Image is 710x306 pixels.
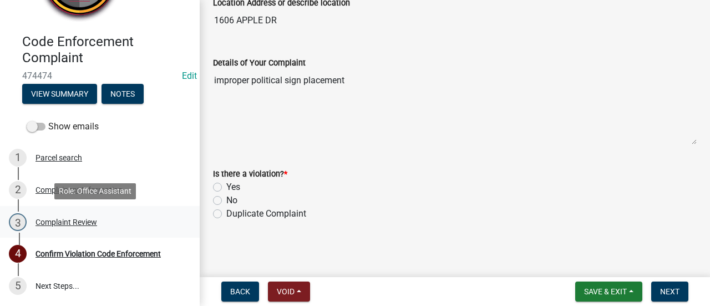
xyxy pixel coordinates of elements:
[277,287,295,296] span: Void
[226,194,237,207] label: No
[268,282,310,302] button: Void
[575,282,642,302] button: Save & Exit
[9,181,27,199] div: 2
[22,34,191,66] h4: Code Enforcement Complaint
[226,207,306,220] label: Duplicate Complaint
[213,170,287,178] label: Is there a violation?
[35,154,82,162] div: Parcel search
[230,287,250,296] span: Back
[213,59,306,67] label: Details of Your Complaint
[35,250,161,258] div: Confirm Violation Code Enforcement
[9,245,27,263] div: 4
[182,71,197,81] wm-modal-confirm: Edit Application Number
[27,120,99,133] label: Show emails
[35,186,123,194] div: Complainant Information
[102,84,144,104] button: Notes
[213,69,697,145] textarea: improper political sign placement
[660,287,679,296] span: Next
[651,282,688,302] button: Next
[9,213,27,231] div: 3
[22,71,177,81] span: 474474
[22,90,97,99] wm-modal-confirm: Summary
[9,277,27,295] div: 5
[182,71,197,81] a: Edit
[22,84,97,104] button: View Summary
[584,287,627,296] span: Save & Exit
[54,183,136,199] div: Role: Office Assistant
[221,282,259,302] button: Back
[226,180,240,194] label: Yes
[102,90,144,99] wm-modal-confirm: Notes
[9,149,27,167] div: 1
[35,218,97,226] div: Complaint Review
